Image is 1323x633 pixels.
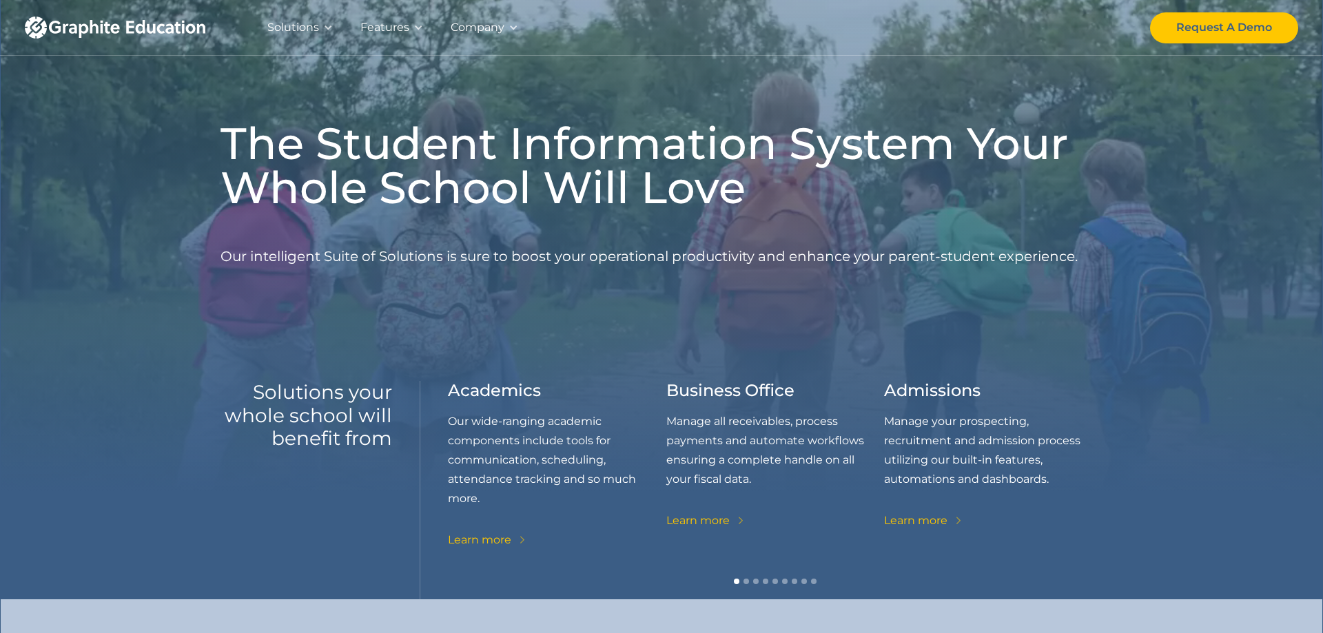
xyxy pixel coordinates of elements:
[734,579,739,584] div: Show slide 1 of 9
[451,18,504,37] div: Company
[360,18,409,37] div: Features
[884,412,1102,489] p: Manage your prospecting, recruitment and admission process utilizing our built-in features, autom...
[1102,511,1166,530] div: Learn more
[666,381,794,401] h3: Business Office
[448,381,1102,599] div: carousel
[1102,412,1321,489] p: Whatever the fundraising medium, manage your campaigns efficiently and effectively with custom po...
[666,381,885,550] div: 2 of 9
[448,381,666,550] div: 1 of 9
[801,579,807,584] div: Show slide 8 of 9
[884,381,1102,550] div: 3 of 9
[448,412,666,508] p: Our wide-ranging academic components include tools for communication, scheduling, attendance trac...
[743,579,749,584] div: Show slide 2 of 9
[782,579,788,584] div: Show slide 6 of 9
[1176,18,1272,37] div: Request A Demo
[220,220,1078,293] p: Our intelligent Suite of Solutions is sure to boost your operational productivity and enhance you...
[753,579,759,584] div: Show slide 3 of 9
[763,579,768,584] div: Show slide 4 of 9
[220,381,392,450] h2: Solutions your whole school will benefit from
[772,579,778,584] div: Show slide 5 of 9
[792,579,797,584] div: Show slide 7 of 9
[1150,12,1298,43] a: Request A Demo
[811,579,817,584] div: Show slide 9 of 9
[448,530,528,550] a: Learn more
[884,511,947,530] div: Learn more
[666,511,730,530] div: Learn more
[1102,381,1218,401] h3: Development
[884,381,981,401] h3: Admissions
[267,18,319,37] div: Solutions
[666,412,885,489] p: Manage all receivables, process payments and automate workflows ensuring a complete handle on all...
[448,530,511,550] div: Learn more
[220,121,1102,209] h1: The Student Information System Your Whole School Will Love
[1102,381,1321,550] div: 4 of 9
[448,381,541,401] h3: Academics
